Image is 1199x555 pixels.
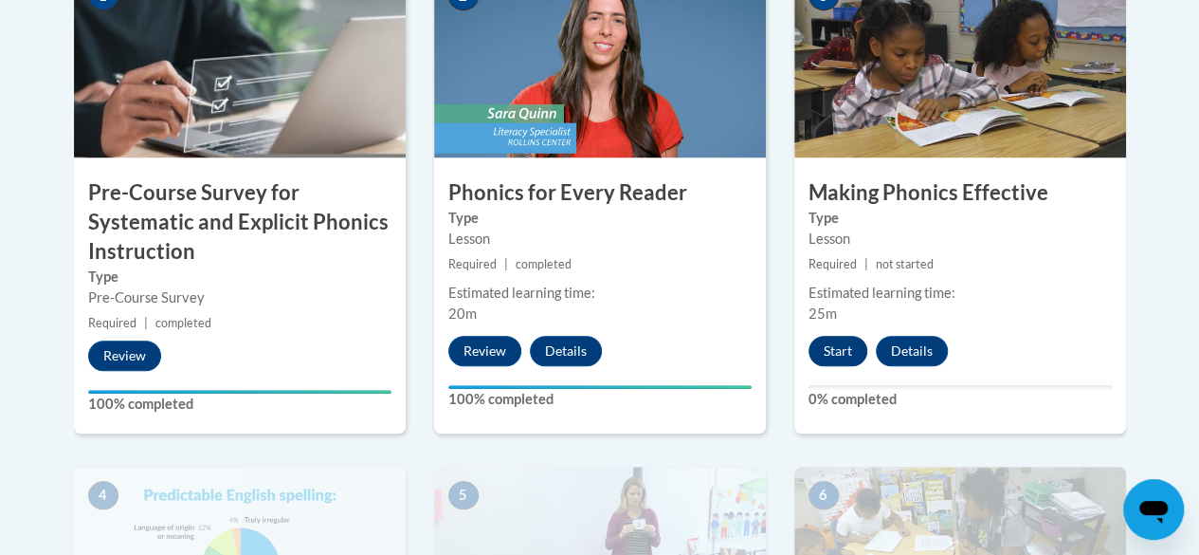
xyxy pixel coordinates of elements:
[504,257,508,271] span: |
[808,283,1112,304] div: Estimated learning time:
[808,257,857,271] span: Required
[88,267,391,287] label: Type
[1123,479,1184,540] iframe: Button to launch messaging window
[88,390,391,394] div: Your progress
[434,178,766,208] h3: Phonics for Every Reader
[448,229,752,250] div: Lesson
[88,394,391,415] label: 100% completed
[144,316,148,330] span: |
[876,257,934,271] span: not started
[448,389,752,410] label: 100% completed
[516,257,572,271] span: completed
[155,316,211,330] span: completed
[448,208,752,229] label: Type
[808,481,839,509] span: 6
[448,257,497,271] span: Required
[864,257,868,271] span: |
[88,481,118,509] span: 4
[88,316,136,330] span: Required
[808,305,837,322] span: 25m
[74,178,406,266] h3: Pre-Course Survey for Systematic and Explicit Phonics Instruction
[88,287,391,308] div: Pre-Course Survey
[530,336,602,366] button: Details
[808,208,1112,229] label: Type
[808,336,867,366] button: Start
[448,305,477,322] span: 20m
[876,336,948,366] button: Details
[448,283,752,304] div: Estimated learning time:
[808,229,1112,250] div: Lesson
[794,178,1126,208] h3: Making Phonics Effective
[448,336,521,366] button: Review
[448,385,752,389] div: Your progress
[448,481,479,509] span: 5
[808,389,1112,410] label: 0% completed
[88,341,161,371] button: Review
